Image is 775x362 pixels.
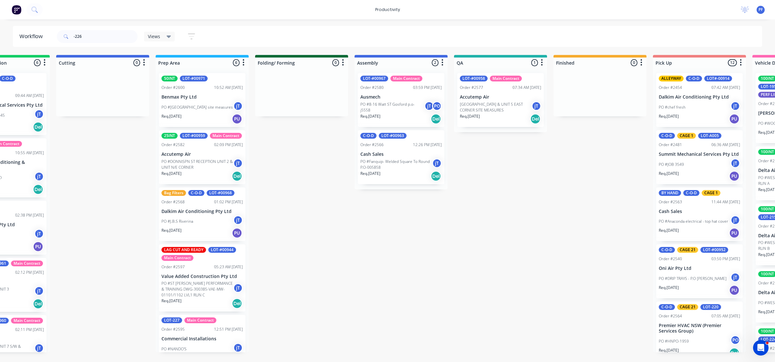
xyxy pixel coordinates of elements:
[360,142,384,148] div: Order #2566
[161,199,185,205] div: Order #2568
[711,256,740,262] div: 03:50 PM [DATE]
[390,76,422,81] div: Main Contract
[711,199,740,205] div: 11:44 AM [DATE]
[161,113,181,119] p: Req. [DATE]
[161,346,187,352] p: PO #NANDO'S
[460,113,480,119] p: Req. [DATE]
[33,122,43,132] div: Del
[677,133,696,139] div: CAGE 1
[11,261,43,266] div: Main Contract
[232,228,242,238] div: PU
[214,326,243,332] div: 12:51 PM [DATE]
[432,101,442,111] div: PO
[232,298,242,309] div: Del
[656,244,743,298] div: C-O-DCAGE 21LOT-#00952Order #254003:50 PM [DATE]Oni Air Pty LtdPO #DRIP TRAYS - P.O [PERSON_NAME]...
[161,190,186,196] div: Bag Filters
[659,266,740,271] p: Oni Air Pty Ltd
[233,343,243,353] div: jT
[15,212,44,218] div: 02:38 PM [DATE]
[659,104,686,110] p: PO #chef fresh
[729,114,739,124] div: PU
[659,228,679,233] p: Req. [DATE]
[159,73,245,127] div: 50INTLOT-#00971Order #260010:52 AM [DATE]Benmax Pty LtdPO #[GEOGRAPHIC_DATA] site measuresjTReq.[...
[460,101,532,113] p: [GEOGRAPHIC_DATA] & UNIT 5 EAST CORNER SITE MEASURES
[232,171,242,181] div: Del
[161,298,181,304] p: Req. [DATE]
[424,101,434,111] div: jT
[233,215,243,225] div: jT
[358,73,444,127] div: LOT-#00967Main ContractOrder #258003:59 PM [DATE]AusmechPO #8-16 Watt ST Gosford p.o- j5558jTPORe...
[431,171,441,181] div: Del
[34,109,44,119] div: jT
[180,76,208,81] div: LOT-#00971
[233,283,243,293] div: jT
[532,101,541,111] div: jT
[704,76,732,81] div: LOT#-00914
[677,247,698,253] div: CAGE 21
[161,152,243,157] p: Accutemp Air
[188,190,204,196] div: C-O-D
[372,5,403,15] div: productivity
[457,73,544,127] div: LOT-#00958Main ContractOrder #257707:34 AM [DATE]Accutemp Air[GEOGRAPHIC_DATA] & UNIT 5 EAST CORN...
[431,114,441,124] div: Del
[148,33,160,40] span: Views
[700,247,728,253] div: LOT-#00952
[677,304,698,310] div: CAGE 21
[460,85,483,90] div: Order #2577
[210,133,242,139] div: Main Contract
[74,30,138,43] input: Search for orders...
[711,313,740,319] div: 07:05 AM [DATE]
[659,338,689,344] p: PO #HNPO-1959
[490,76,522,81] div: Main Contract
[698,133,721,139] div: LOT-A005
[659,323,740,334] p: Premier HVAC NSW (Premier Services Group)
[161,317,182,323] div: LOT-227
[214,264,243,270] div: 05:23 AM [DATE]
[184,317,216,323] div: Main Contract
[659,152,740,157] p: Summit Mechanical Services Pty Ltd
[700,304,721,310] div: LOT-220
[214,199,243,205] div: 01:02 PM [DATE]
[730,272,740,282] div: jT
[360,159,432,170] p: PO #Fanquip- Welded Square To Round P.O-005858
[659,113,679,119] p: Req. [DATE]
[659,76,684,81] div: ALLEYWAY
[659,347,679,353] p: Req. [DATE]
[161,247,206,253] div: LAG CUT AND READY
[161,336,243,342] p: Commercial Installations
[207,190,234,196] div: LOT-#00968
[360,152,442,157] p: Cash Sales
[730,158,740,168] div: jT
[656,130,743,184] div: C-O-DCAGE 1LOT-A005Order #248106:36 AM [DATE]Summit Mechanical Services Pty LtdPO #JOB 3549jTReq....
[161,255,193,261] div: Main Contract
[161,274,243,279] p: Value Added Construction Pty Ltd
[33,184,43,195] div: Del
[33,299,43,309] div: Del
[358,130,444,184] div: C-O-DLOT-#00963Order #256612:26 PM [DATE]Cash SalesPO #Fanquip- Welded Square To Round P.O-005858...
[180,133,208,139] div: LOT-#00959
[659,142,682,148] div: Order #2481
[659,218,728,224] p: PO #Anaconda electrical - top hat cover
[711,85,740,90] div: 07:42 AM [DATE]
[683,190,699,196] div: C-O-D
[161,218,193,224] p: PO #J.B.S Riverina
[659,209,740,214] p: Cash Sales
[730,215,740,225] div: jT
[34,229,44,239] div: jT
[360,101,424,113] p: PO #8-16 Watt ST Gosford p.o- j5558
[161,133,178,139] div: 25INT
[759,7,763,13] span: PF
[729,171,739,181] div: PU
[659,162,684,167] p: PO #JOB 3549
[659,190,681,196] div: BY HAND
[360,113,380,119] p: Req. [DATE]
[34,343,44,353] div: jT
[159,187,245,241] div: Bag FiltersC-O-DLOT-#00968Order #256801:02 PM [DATE]Dalkim Air Conditioning Pty LtdPO #J.B.S Rive...
[208,247,236,253] div: LOT-#00944
[214,142,243,148] div: 02:09 PM [DATE]
[730,335,740,345] div: PO
[702,190,720,196] div: CAGE 1
[659,171,679,176] p: Req. [DATE]
[729,348,739,358] div: Del
[656,73,743,127] div: ALLEYWAYC-O-DLOT#-00914Order #245407:42 AM [DATE]Dalkim Air Conditioning Pty LtdPO #chef freshjTR...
